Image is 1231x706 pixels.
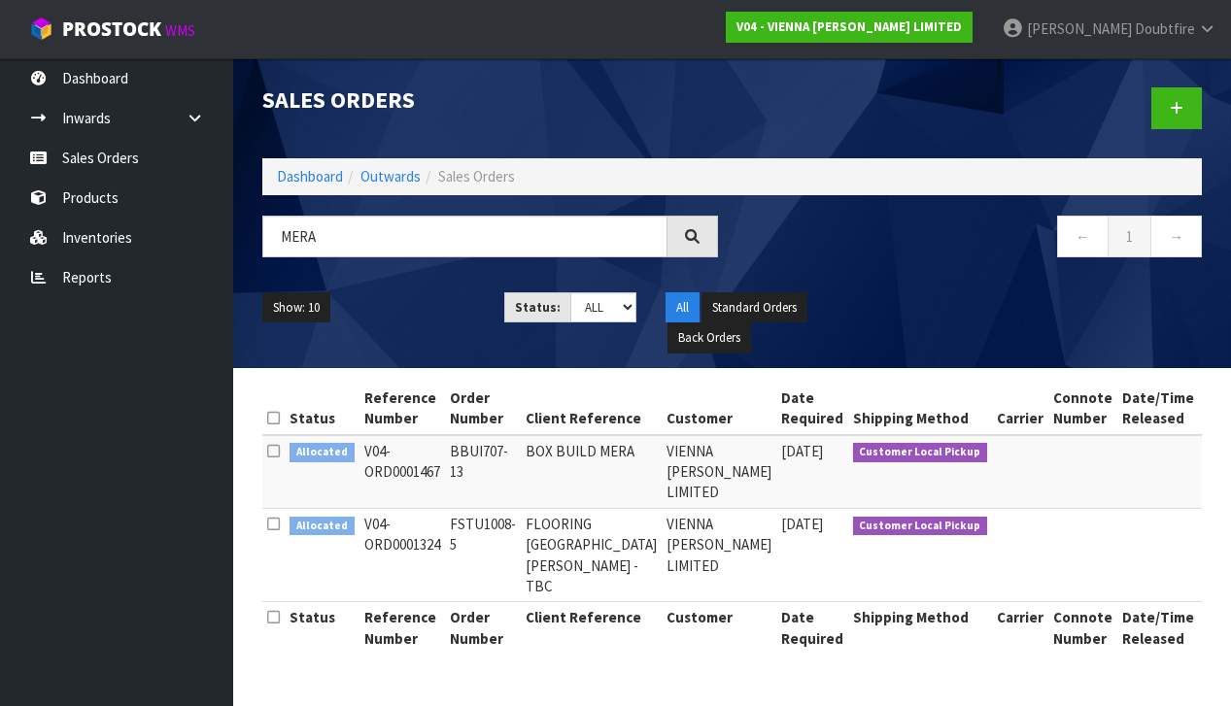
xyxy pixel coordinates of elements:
th: Shipping Method [848,602,993,654]
th: Order Number [445,602,521,654]
td: V04-ORD0001324 [359,508,445,602]
small: WMS [165,21,195,40]
span: Allocated [290,443,355,462]
th: Reference Number [359,383,445,435]
nav: Page navigation [747,216,1203,263]
th: Shipping Method [848,383,993,435]
a: ← [1057,216,1109,257]
th: Date Required [776,602,848,654]
button: Standard Orders [701,292,807,323]
th: Customer [662,602,776,654]
button: All [666,292,700,323]
th: Status [285,602,359,654]
strong: V04 - VIENNA [PERSON_NAME] LIMITED [736,18,962,35]
td: BOX BUILD MERA [521,435,662,509]
td: VIENNA [PERSON_NAME] LIMITED [662,435,776,509]
span: Allocated [290,517,355,536]
th: Connote Number [1048,602,1117,654]
th: Customer [662,383,776,435]
th: Date/Time Released [1117,602,1199,654]
span: Customer Local Pickup [853,517,988,536]
th: Reference Number [359,602,445,654]
th: Order Number [445,383,521,435]
th: Status [285,383,359,435]
th: Carrier [992,383,1048,435]
span: Sales Orders [438,167,515,185]
a: Outwards [360,167,421,185]
th: Date Required [776,383,848,435]
th: Carrier [992,602,1048,654]
span: Customer Local Pickup [853,443,988,462]
span: [DATE] [781,442,823,460]
td: V04-ORD0001467 [359,435,445,509]
span: [PERSON_NAME] [1027,19,1132,38]
th: Connote Number [1048,383,1117,435]
td: VIENNA [PERSON_NAME] LIMITED [662,508,776,602]
td: FLOORING [GEOGRAPHIC_DATA][PERSON_NAME] - TBC [521,508,662,602]
span: Doubtfire [1135,19,1195,38]
th: Date/Time Released [1117,383,1199,435]
span: [DATE] [781,515,823,533]
th: Client Reference [521,383,662,435]
img: cube-alt.png [29,17,53,41]
a: → [1150,216,1202,257]
button: Back Orders [667,322,751,353]
button: Show: 10 [262,292,330,323]
td: FSTU1008-5 [445,508,521,602]
a: 1 [1108,216,1151,257]
span: ProStock [62,17,161,42]
td: BBUI707-13 [445,435,521,509]
input: Search sales orders [262,216,667,257]
strong: Status: [515,299,561,316]
th: Client Reference [521,602,662,654]
h1: Sales Orders [262,87,718,113]
a: Dashboard [277,167,343,185]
